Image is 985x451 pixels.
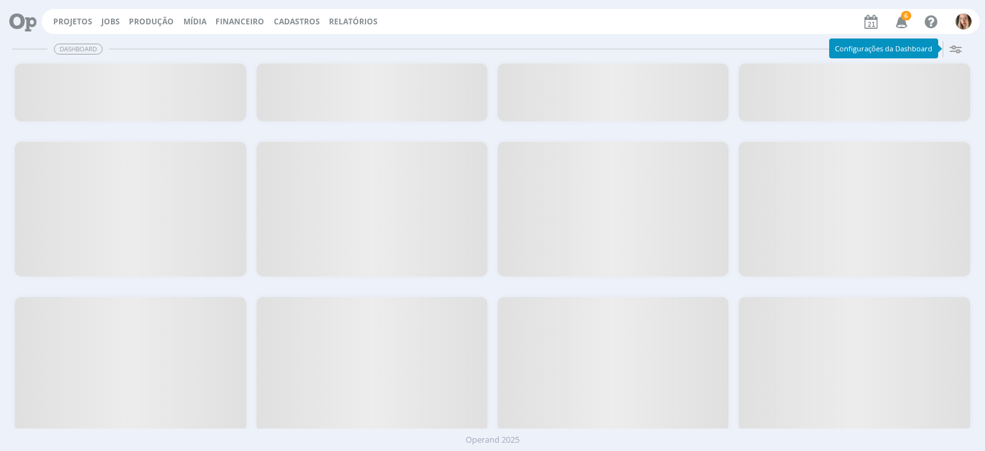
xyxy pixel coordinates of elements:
a: Produção [129,16,174,27]
button: Relatórios [325,17,382,27]
button: Projetos [49,17,96,27]
button: T [955,10,972,33]
a: Mídia [183,16,206,27]
button: Financeiro [212,17,268,27]
div: Configurações da Dashboard [829,38,938,58]
a: Financeiro [215,16,264,27]
span: Cadastros [274,16,320,27]
button: Produção [125,17,178,27]
button: 6 [888,10,914,33]
a: Projetos [53,16,92,27]
span: Dashboard [54,44,103,55]
span: 6 [901,11,911,21]
img: T [956,13,972,30]
button: Mídia [180,17,210,27]
button: Cadastros [270,17,324,27]
a: Relatórios [329,16,378,27]
a: Jobs [101,16,120,27]
button: Jobs [97,17,124,27]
